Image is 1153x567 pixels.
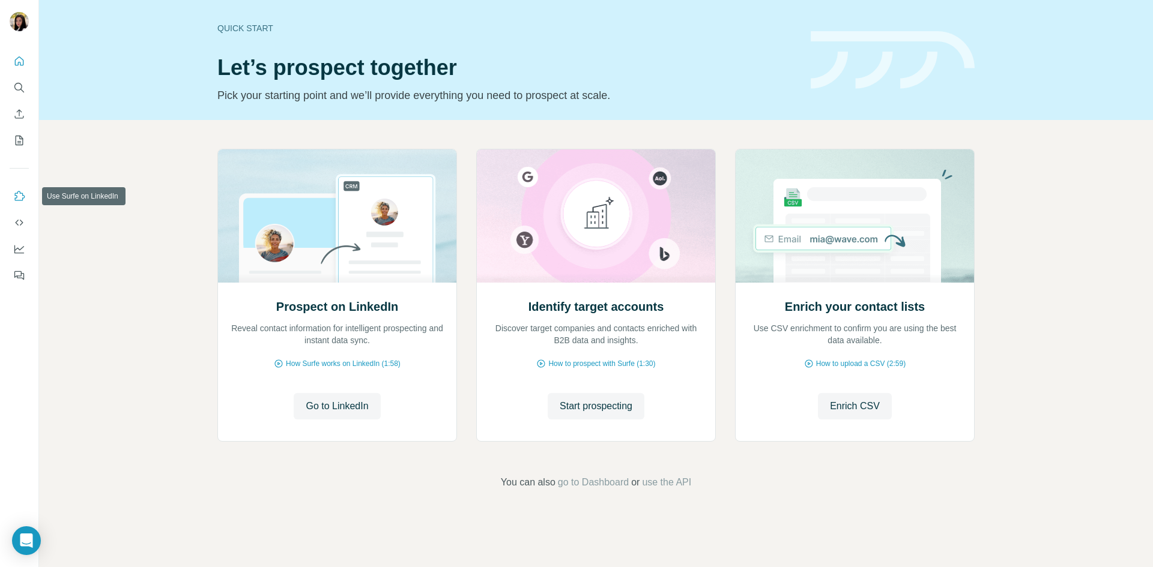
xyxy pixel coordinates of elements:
button: Use Surfe API [10,212,29,233]
button: Enrich CSV [10,103,29,125]
span: or [631,475,640,490]
img: Enrich your contact lists [735,149,975,283]
button: Quick start [10,50,29,72]
img: Avatar [10,12,29,31]
button: Start prospecting [548,393,644,419]
p: Pick your starting point and we’ll provide everything you need to prospect at scale. [217,87,796,104]
p: Discover target companies and contacts enriched with B2B data and insights. [489,322,703,346]
span: Start prospecting [560,399,632,413]
button: go to Dashboard [558,475,629,490]
button: Dashboard [10,238,29,260]
span: How Surfe works on LinkedIn (1:58) [286,358,401,369]
img: banner [811,31,975,89]
div: Open Intercom Messenger [12,526,41,555]
span: How to upload a CSV (2:59) [816,358,906,369]
button: Enrich CSV [818,393,892,419]
button: Use Surfe on LinkedIn [10,185,29,207]
span: Enrich CSV [830,399,880,413]
img: Prospect on LinkedIn [217,149,457,283]
h1: Let’s prospect together [217,56,796,80]
button: use the API [642,475,691,490]
p: Use CSV enrichment to confirm you are using the best data available. [748,322,962,346]
button: My lists [10,130,29,151]
button: Search [10,77,29,98]
span: How to prospect with Surfe (1:30) [548,358,655,369]
button: Feedback [10,265,29,286]
img: Identify target accounts [476,149,716,283]
p: Reveal contact information for intelligent prospecting and instant data sync. [230,322,444,346]
h2: Identify target accounts [528,298,664,315]
div: Quick start [217,22,796,34]
span: You can also [501,475,555,490]
button: Go to LinkedIn [294,393,380,419]
h2: Enrich your contact lists [785,298,925,315]
h2: Prospect on LinkedIn [276,298,398,315]
span: Go to LinkedIn [306,399,368,413]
